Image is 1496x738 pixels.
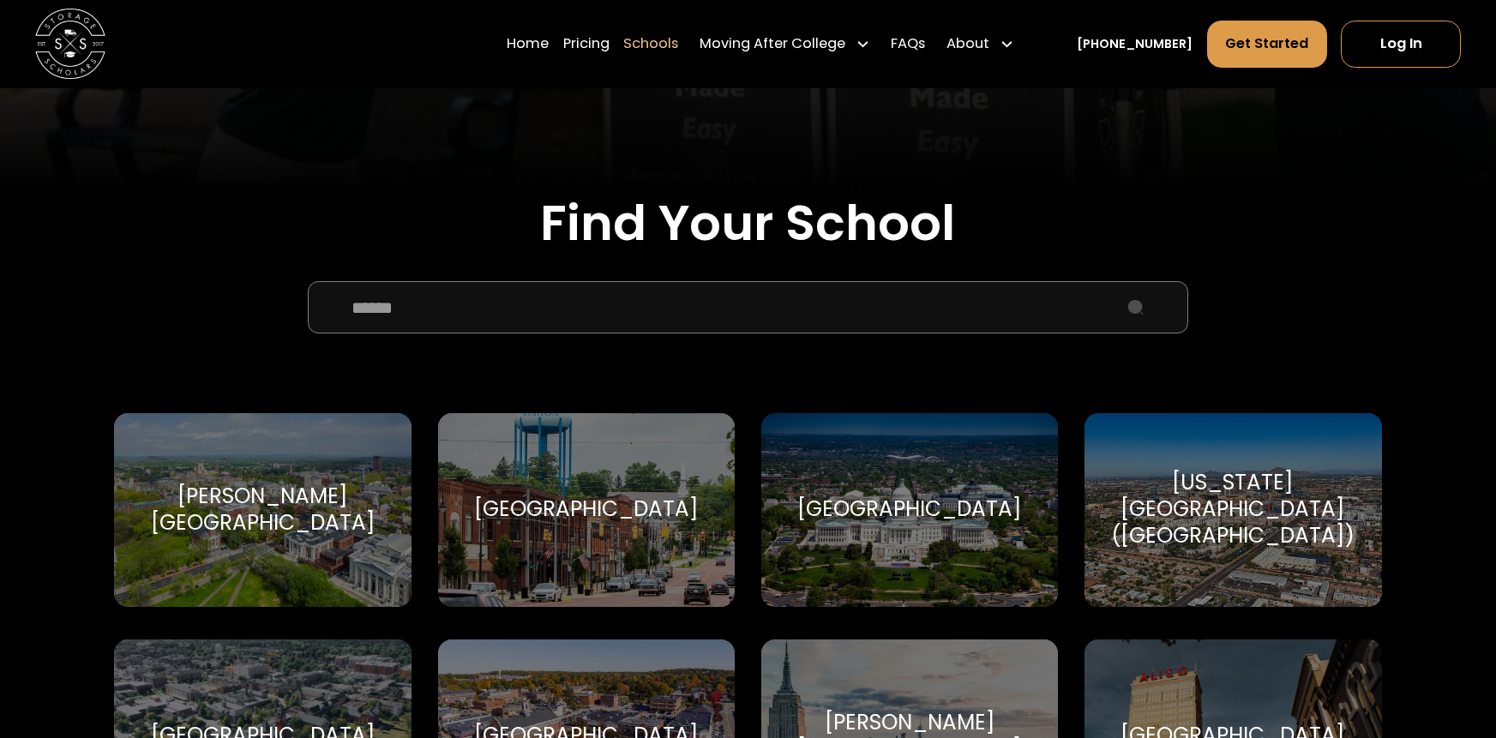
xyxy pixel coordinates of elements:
[946,33,989,55] div: About
[761,413,1058,607] a: Go to selected school
[1207,21,1327,68] a: Get Started
[891,20,925,69] a: FAQs
[474,496,699,523] div: [GEOGRAPHIC_DATA]
[114,413,411,607] a: Go to selected school
[438,413,735,607] a: Go to selected school
[693,20,877,69] div: Moving After College
[1106,470,1361,549] div: [US_STATE][GEOGRAPHIC_DATA] ([GEOGRAPHIC_DATA])
[135,483,390,537] div: [PERSON_NAME][GEOGRAPHIC_DATA]
[797,496,1022,523] div: [GEOGRAPHIC_DATA]
[563,20,610,69] a: Pricing
[1084,413,1381,607] a: Go to selected school
[1077,35,1193,54] a: [PHONE_NUMBER]
[114,194,1381,253] h2: Find Your School
[940,20,1021,69] div: About
[35,9,105,79] img: Storage Scholars main logo
[700,33,845,55] div: Moving After College
[507,20,549,69] a: Home
[623,20,678,69] a: Schools
[1341,21,1461,68] a: Log In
